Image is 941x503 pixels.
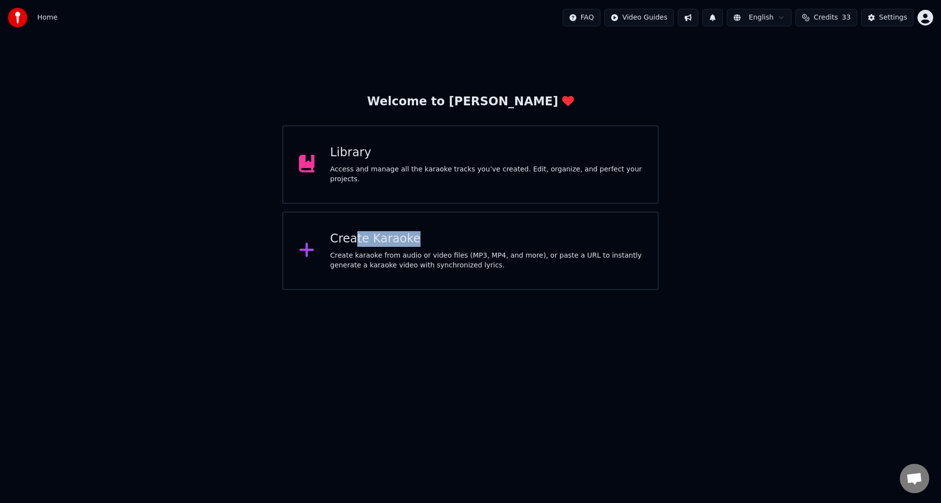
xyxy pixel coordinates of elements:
div: Settings [879,13,907,23]
nav: breadcrumb [37,13,57,23]
button: Settings [861,9,914,26]
button: FAQ [563,9,600,26]
div: Access and manage all the karaoke tracks you’ve created. Edit, organize, and perfect your projects. [330,165,643,184]
span: Credits [814,13,838,23]
button: Video Guides [604,9,674,26]
div: Create karaoke from audio or video files (MP3, MP4, and more), or paste a URL to instantly genera... [330,251,643,270]
button: Credits33 [795,9,857,26]
div: Welcome to [PERSON_NAME] [367,94,574,110]
a: Open chat [900,464,929,493]
span: Home [37,13,57,23]
img: youka [8,8,27,27]
div: Create Karaoke [330,231,643,247]
span: 33 [842,13,851,23]
div: Library [330,145,643,161]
